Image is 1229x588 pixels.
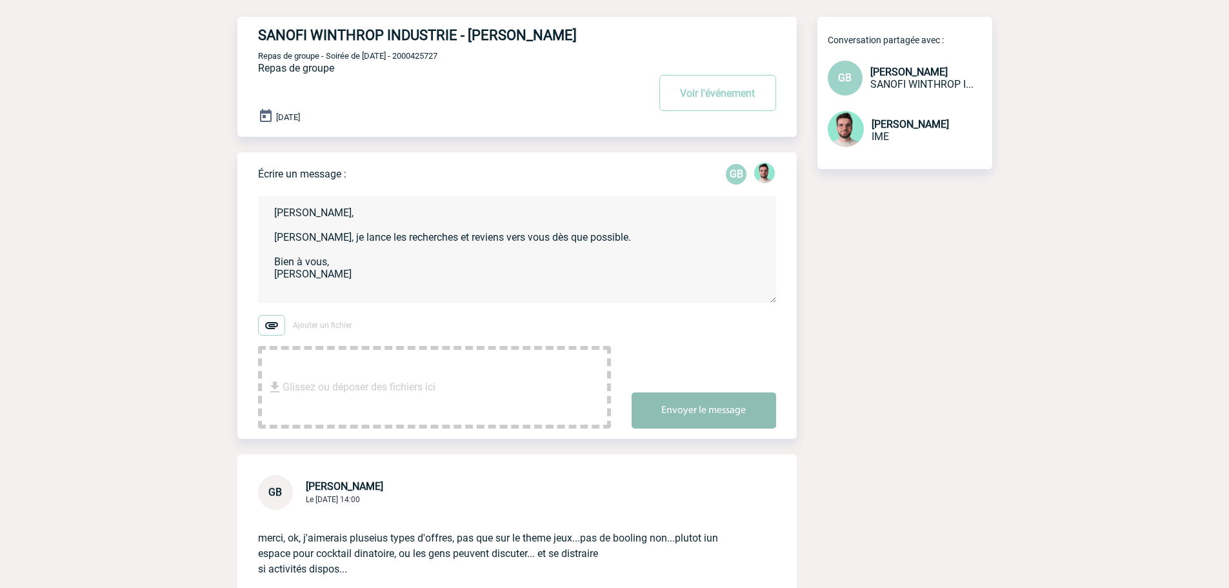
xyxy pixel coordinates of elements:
[268,486,282,498] span: GB
[659,75,776,111] button: Voir l'événement
[870,78,974,90] span: SANOFI WINTHROP INDUSTRIE
[726,164,746,185] div: Geoffroy BOUDON
[870,66,948,78] span: [PERSON_NAME]
[258,168,346,180] p: Écrire un message :
[293,321,352,330] span: Ajouter un fichier
[754,163,775,186] div: Benjamin ROLAND
[283,355,435,420] span: Glissez ou déposer des fichiers ici
[726,164,746,185] p: GB
[258,510,740,577] p: merci, ok, j'aimerais pluseius types d'offres, pas que sur le theme jeux...pas de booling non...p...
[872,118,949,130] span: [PERSON_NAME]
[754,163,775,183] img: 121547-2.png
[838,72,852,84] span: GB
[306,495,360,504] span: Le [DATE] 14:00
[258,62,334,74] span: Repas de groupe
[258,27,610,43] h4: SANOFI WINTHROP INDUSTRIE - [PERSON_NAME]
[258,51,437,61] span: Repas de groupe - Soirée de [DATE] - 2000425727
[276,112,300,122] span: [DATE]
[828,35,992,45] p: Conversation partagée avec :
[632,392,776,429] button: Envoyer le message
[267,380,283,395] img: file_download.svg
[872,130,889,143] span: IME
[306,480,383,492] span: [PERSON_NAME]
[828,111,864,147] img: 121547-2.png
